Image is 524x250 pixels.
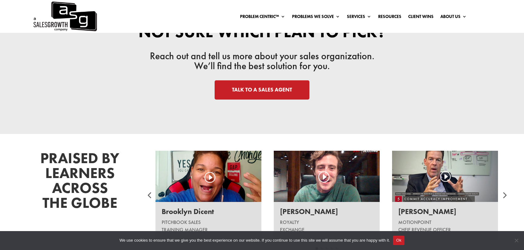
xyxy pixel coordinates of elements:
a: Client Wins [408,14,434,21]
span: No [513,237,519,243]
div: Motionpoint Cheif Revenue Officer [398,219,492,234]
h4: PRAISED BY LEARNERS ACROSS THE GLOBE [26,151,133,213]
a: Problem Centric™ [240,14,285,21]
div: Royalty Exchange [280,219,373,234]
a: About Us [440,14,467,21]
h4: Brooklyn Dicent [162,208,255,219]
p: Reach out and tell us more about your sales organization. We’ll find the best solution for you. [95,51,429,71]
h2: Not sure which plan to pick? [95,16,429,51]
a: Resources [378,14,401,21]
a: Services [347,14,371,21]
button: Ok [393,236,404,245]
a: Problems We Solve [292,14,340,21]
h4: [PERSON_NAME] [398,208,492,219]
span: We use cookies to ensure that we give you the best experience on our website. If you continue to ... [120,237,390,243]
a: TALK TO A SALES AGENT [215,80,309,100]
p: Pitchbook Sales Training Manager [162,219,255,234]
h4: [PERSON_NAME] [280,208,373,219]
